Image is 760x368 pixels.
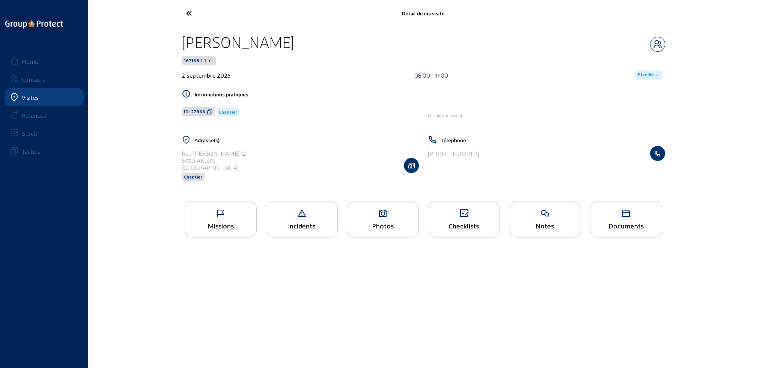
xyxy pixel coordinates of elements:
div: Détail de ma visite [258,10,588,17]
a: Relances [5,106,84,124]
span: ID: 27866 [184,109,205,115]
span: 167168-1-1 [184,58,206,64]
img: Aqua Protect [428,108,435,110]
span: Chantier [219,109,237,114]
div: Tâches [22,148,40,155]
div: [GEOGRAPHIC_DATA] [182,164,246,171]
div: Relances [22,112,46,119]
a: Contacts [5,70,84,88]
div: Stock [22,130,37,137]
div: Notes [509,222,581,230]
a: Visites [5,88,84,106]
div: Checklists [428,222,500,230]
h5: Téléphone [441,137,665,143]
div: 6700 ARLON [182,157,246,164]
h5: Informations pratiques [194,91,665,98]
div: [PERSON_NAME] [182,33,294,52]
div: Missions [185,222,256,230]
img: logo-oneline.png [5,20,63,29]
div: Contacts [22,76,45,83]
div: [PHONE_NUMBER] [428,150,479,157]
div: Photos [347,222,418,230]
div: 08:00 - 17:00 [414,72,448,79]
span: Planifié [638,72,654,78]
h5: Adresse(s) [194,137,419,143]
span: Chantier [184,174,202,179]
span: Opstijgend vocht [428,113,462,118]
div: Visites [22,94,39,101]
div: Incidents [266,222,337,230]
div: Rue [PERSON_NAME] 12 [182,150,246,157]
div: Home [22,58,38,65]
a: Tâches [5,142,84,160]
div: Documents [590,222,662,230]
a: Stock [5,124,84,142]
div: 2 septembre 2025 [182,72,230,79]
a: Home [5,52,84,70]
